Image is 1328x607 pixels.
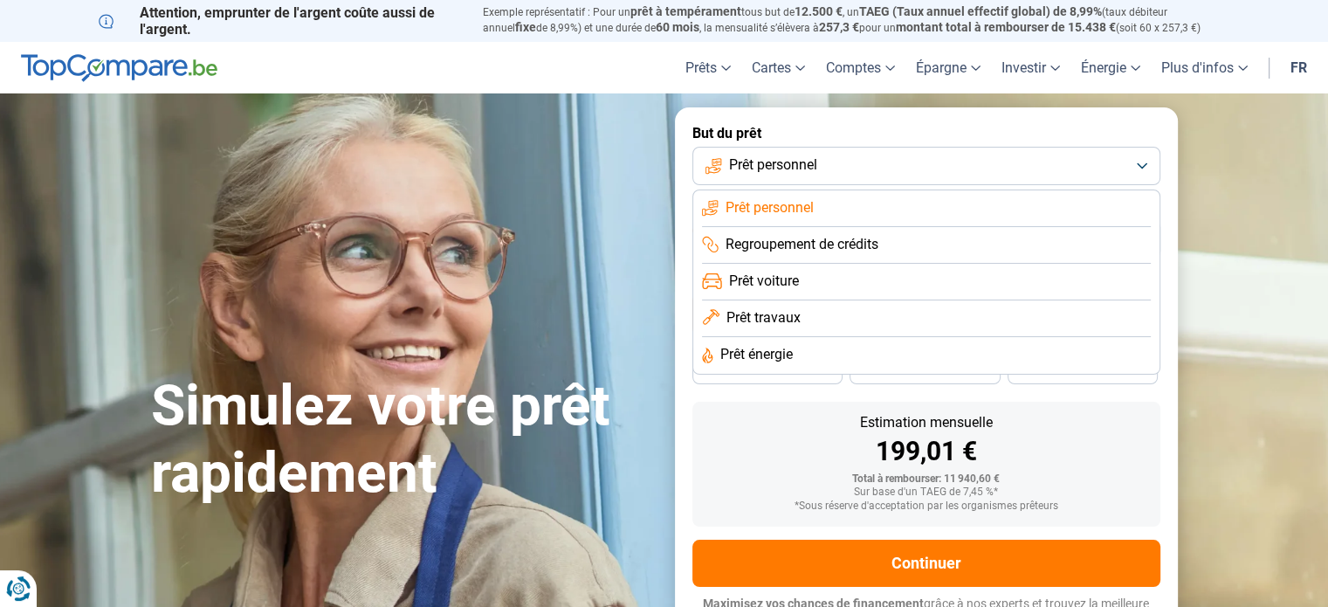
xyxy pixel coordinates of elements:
[991,42,1070,93] a: Investir
[675,42,741,93] a: Prêts
[706,486,1146,499] div: Sur base d'un TAEG de 7,45 %*
[896,20,1116,34] span: montant total à rembourser de 15.438 €
[21,54,217,82] img: TopCompare
[706,473,1146,486] div: Total à rembourser: 11 940,60 €
[815,42,905,93] a: Comptes
[656,20,699,34] span: 60 mois
[905,366,944,376] span: 30 mois
[795,4,843,18] span: 12.500 €
[630,4,741,18] span: prêt à tempérament
[692,147,1160,185] button: Prêt personnel
[1070,42,1151,93] a: Énergie
[706,438,1146,465] div: 199,01 €
[515,20,536,34] span: fixe
[726,235,878,254] span: Regroupement de crédits
[729,155,817,175] span: Prêt personnel
[726,198,814,217] span: Prêt personnel
[1151,42,1258,93] a: Plus d'infos
[859,4,1102,18] span: TAEG (Taux annuel effectif global) de 8,99%
[726,308,801,328] span: Prêt travaux
[729,272,799,291] span: Prêt voiture
[741,42,815,93] a: Cartes
[1280,42,1318,93] a: fr
[692,540,1160,587] button: Continuer
[99,4,462,38] p: Attention, emprunter de l'argent coûte aussi de l'argent.
[1063,366,1102,376] span: 24 mois
[151,373,654,507] h1: Simulez votre prêt rapidement
[905,42,991,93] a: Épargne
[706,500,1146,513] div: *Sous réserve d'acceptation par les organismes prêteurs
[483,4,1230,36] p: Exemple représentatif : Pour un tous but de , un (taux débiteur annuel de 8,99%) et une durée de ...
[748,366,787,376] span: 36 mois
[706,416,1146,430] div: Estimation mensuelle
[819,20,859,34] span: 257,3 €
[720,345,793,364] span: Prêt énergie
[692,125,1160,141] label: But du prêt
